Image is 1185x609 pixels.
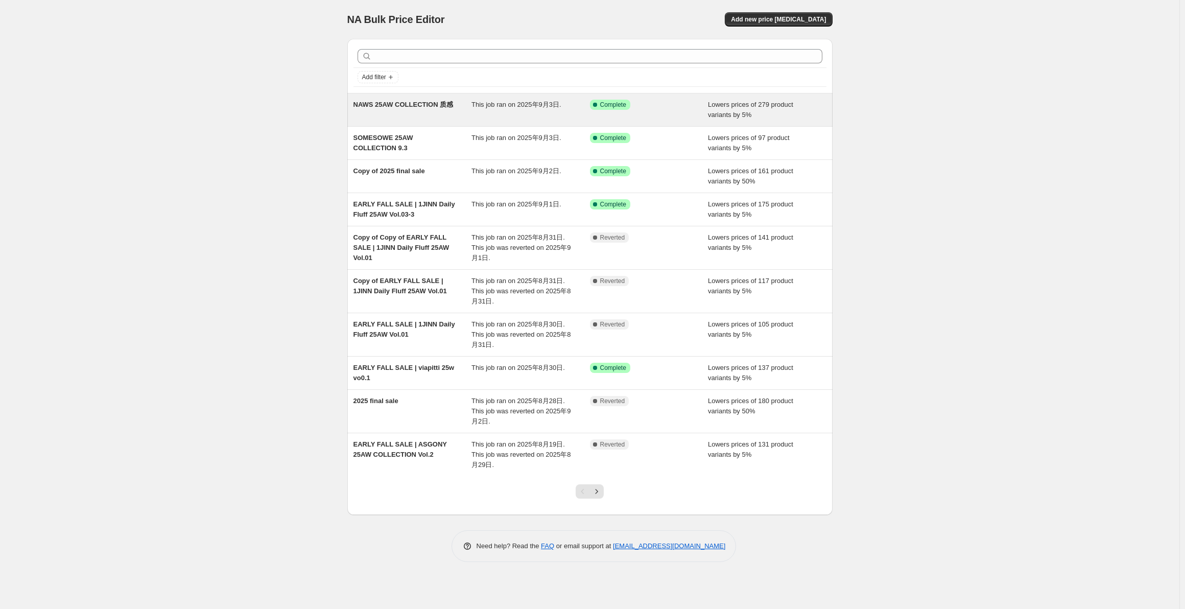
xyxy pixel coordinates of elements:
span: Lowers prices of 141 product variants by 5% [708,233,793,251]
a: FAQ [541,542,554,550]
span: Add new price [MEDICAL_DATA] [731,15,826,24]
span: SOMESOWE 25AW COLLECTION 9.3 [353,134,413,152]
span: This job ran on 2025年8月31日. This job was reverted on 2025年9月1日. [471,233,571,262]
span: Reverted [600,397,625,405]
span: Reverted [600,320,625,329]
span: Complete [600,364,626,372]
span: Copy of EARLY FALL SALE | 1JINN Daily Fluff 25AW Vol.01 [353,277,447,295]
button: Next [589,484,604,499]
span: 2025 final sale [353,397,398,405]
span: Copy of Copy of EARLY FALL SALE | 1JINN Daily Fluff 25AW Vol.01 [353,233,449,262]
span: Reverted [600,277,625,285]
span: Reverted [600,233,625,242]
span: Lowers prices of 117 product variants by 5% [708,277,793,295]
a: [EMAIL_ADDRESS][DOMAIN_NAME] [613,542,725,550]
span: Lowers prices of 180 product variants by 50% [708,397,793,415]
span: Complete [600,200,626,208]
span: Complete [600,167,626,175]
span: This job ran on 2025年9月1日. [471,200,561,208]
span: Lowers prices of 131 product variants by 5% [708,440,793,458]
span: Lowers prices of 161 product variants by 50% [708,167,793,185]
span: This job ran on 2025年8月19日. This job was reverted on 2025年8月29日. [471,440,571,469]
span: or email support at [554,542,613,550]
span: Add filter [362,73,386,81]
span: Lowers prices of 279 product variants by 5% [708,101,793,119]
span: This job ran on 2025年9月2日. [471,167,561,175]
span: This job ran on 2025年9月3日. [471,134,561,142]
span: This job ran on 2025年8月30日. This job was reverted on 2025年8月31日. [471,320,571,348]
span: EARLY FALL SALE | 1JINN Daily Fluff 25AW Vol.03-3 [353,200,455,218]
span: Complete [600,101,626,109]
span: This job ran on 2025年8月28日. This job was reverted on 2025年9月2日. [471,397,571,425]
span: Copy of 2025 final sale [353,167,425,175]
span: Lowers prices of 105 product variants by 5% [708,320,793,338]
span: Lowers prices of 175 product variants by 5% [708,200,793,218]
span: EARLY FALL SALE | viapitti 25w vo0.1 [353,364,455,382]
span: Lowers prices of 97 product variants by 5% [708,134,790,152]
button: Add filter [358,71,398,83]
nav: Pagination [576,484,604,499]
span: Need help? Read the [477,542,541,550]
span: This job ran on 2025年8月31日. This job was reverted on 2025年8月31日. [471,277,571,305]
button: Add new price [MEDICAL_DATA] [725,12,832,27]
span: NA Bulk Price Editor [347,14,445,25]
span: NAWS 25AW COLLECTION 质感 [353,101,454,108]
span: Reverted [600,440,625,449]
span: EARLY FALL SALE | 1JINN Daily Fluff 25AW Vol.01 [353,320,455,338]
span: This job ran on 2025年9月3日. [471,101,561,108]
span: Lowers prices of 137 product variants by 5% [708,364,793,382]
span: Complete [600,134,626,142]
span: EARLY FALL SALE | ASGONY 25AW COLLECTION Vol.2 [353,440,447,458]
span: This job ran on 2025年8月30日. [471,364,565,371]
